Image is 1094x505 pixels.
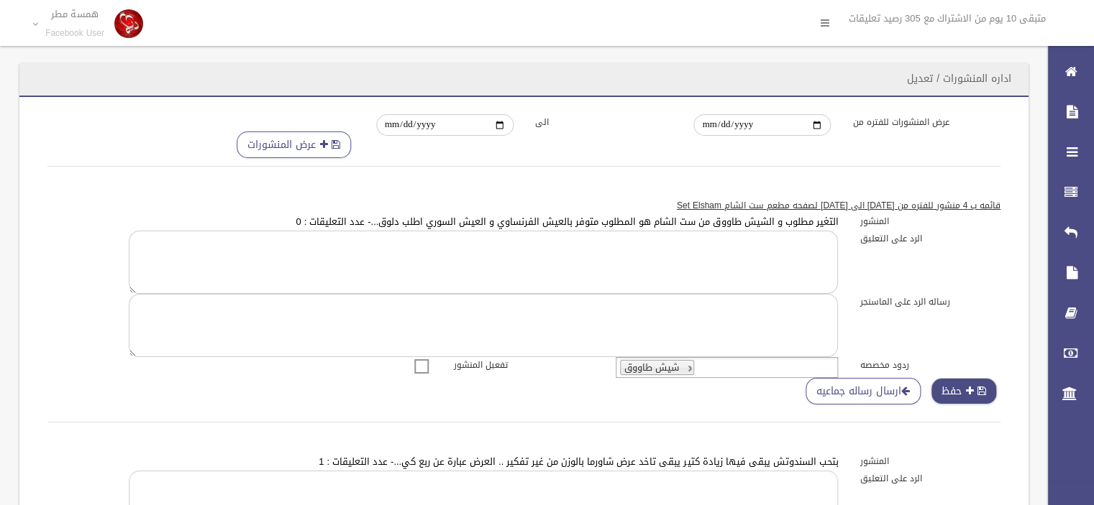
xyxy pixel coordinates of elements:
[524,114,683,130] label: الى
[849,357,1011,373] label: ردود مخصصه
[849,294,1011,310] label: رساله الرد على الماسنجر
[849,231,1011,246] label: الرد على التعليق
[849,453,1011,469] label: المنشور
[624,358,679,376] span: شيش طاووق
[890,65,1029,93] header: اداره المنشورات / تعديل
[931,378,997,404] button: حفظ
[806,378,921,404] a: ارسال رساله جماعيه
[677,198,1000,213] u: قائمه ب 4 منشور للفتره من [DATE] الى [DATE] لصفحه مطعم ست الشام Set Elsham
[443,357,606,373] label: تفعيل المنشور
[842,114,1000,130] label: عرض المنشورات للفتره من
[319,453,838,471] a: بتحب السندوتش يبقى فيها زيادة كتير يبقى تاخد عرض شاورما بالوزن من غير تفكير .. العرض عبارة عن ربع...
[45,9,104,19] p: همسة مطر
[45,28,104,39] small: Facebook User
[237,131,351,158] button: عرض المنشورات
[849,213,1011,229] label: المنشور
[849,471,1011,486] label: الرد على التعليق
[296,213,838,231] a: التغير مطلوب و الشيش طاووق من ست الشام هو المطلوب متوفر بالعيش الفرنساوي و العيش السوري اطلب دلوق...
